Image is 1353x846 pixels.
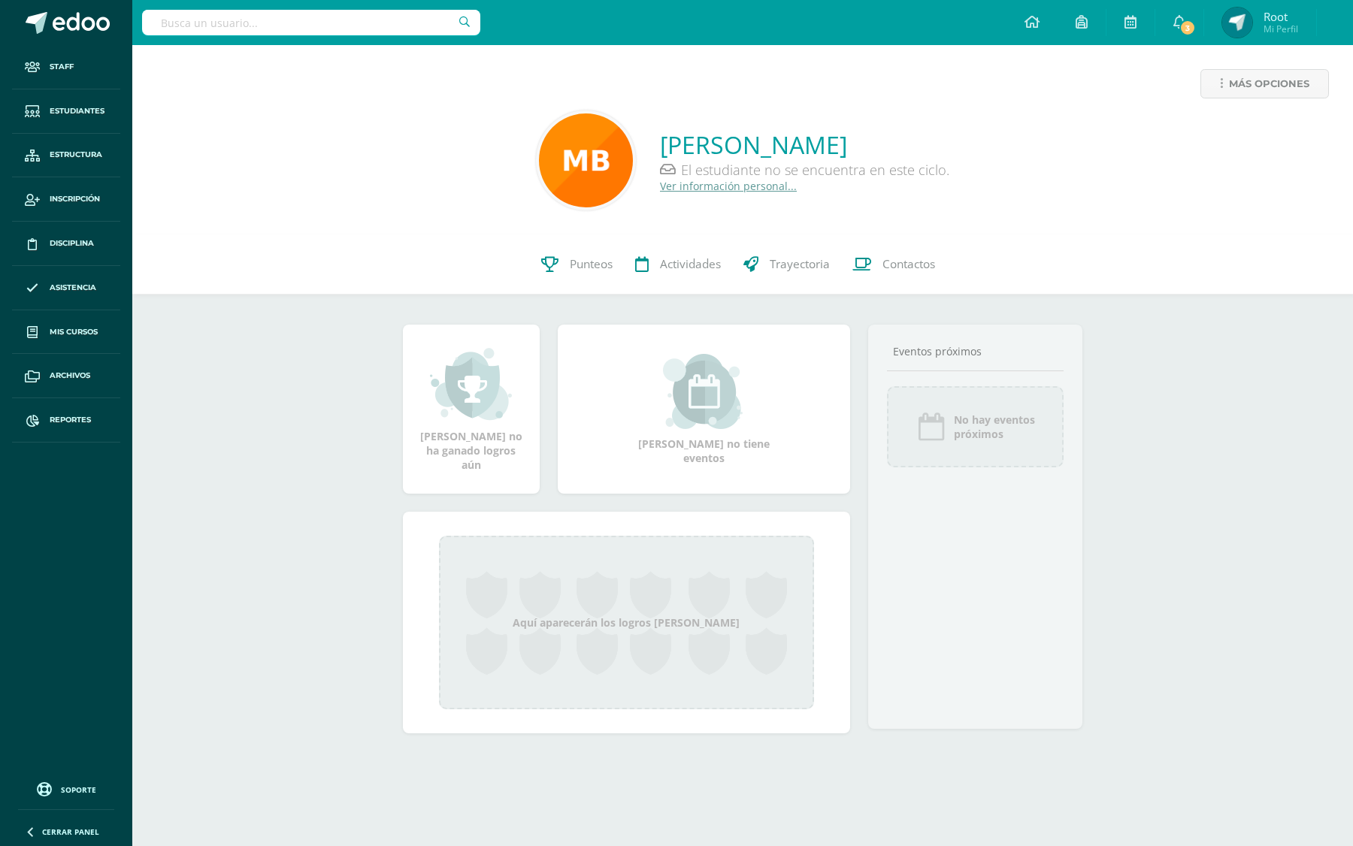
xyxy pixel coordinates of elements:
div: Aquí aparecerán los logros [PERSON_NAME] [439,536,814,709]
div: [PERSON_NAME] no ha ganado logros aún [418,346,525,472]
img: 05224e63e1139f8fdf1af1faab9ad666.png [539,113,633,207]
span: Actividades [660,256,721,272]
a: Estructura [12,134,120,178]
span: No hay eventos próximos [954,412,1035,441]
img: achievement_small.png [430,346,512,421]
span: Contactos [882,256,935,272]
a: Inscripción [12,177,120,222]
img: event_icon.png [916,412,946,442]
a: Contactos [841,234,946,295]
div: [PERSON_NAME] no tiene eventos [628,354,779,465]
a: [PERSON_NAME] [660,128,949,161]
a: Disciplina [12,222,120,266]
a: Actividades [624,234,732,295]
span: Staff [50,61,74,73]
a: Estudiantes [12,89,120,134]
a: Archivos [12,354,120,398]
a: Staff [12,45,120,89]
a: Trayectoria [732,234,841,295]
a: Punteos [530,234,624,295]
img: event_small.png [663,354,745,429]
span: Disciplina [50,237,94,249]
a: Ver información personal... [660,179,797,193]
div: Eventos próximos [887,344,1064,358]
img: cc972fd3cfd5bd18a0cec9a9cd899736.png [1222,8,1252,38]
span: Archivos [50,370,90,382]
span: Mis cursos [50,326,98,338]
a: Asistencia [12,266,120,310]
a: Soporte [18,778,114,799]
a: Mis cursos [12,310,120,355]
span: 3 [1179,20,1196,36]
a: Reportes [12,398,120,443]
span: Asistencia [50,282,96,294]
span: Trayectoria [770,256,830,272]
div: El estudiante no se encuentra en este ciclo. [660,161,949,179]
span: Mi Perfil [1264,23,1298,35]
span: Estructura [50,149,102,161]
span: Root [1264,9,1298,24]
a: Más opciones [1200,69,1329,98]
span: Reportes [50,414,91,426]
span: Estudiantes [50,105,104,117]
span: Punteos [570,256,613,272]
span: Más opciones [1229,70,1309,98]
span: Cerrar panel [42,826,99,837]
span: Inscripción [50,193,100,205]
span: Soporte [61,784,96,795]
input: Busca un usuario... [142,10,480,35]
